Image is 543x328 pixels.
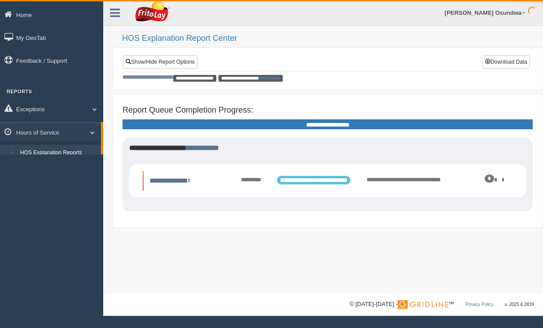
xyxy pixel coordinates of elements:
[16,145,101,161] a: HOS Explanation Reports
[123,55,197,69] a: Show/Hide Report Options
[122,34,534,43] h2: HOS Explanation Report Center
[398,300,448,309] img: Gridline
[143,171,512,191] li: Expand
[465,302,493,307] a: Privacy Policy
[505,302,534,307] span: v. 2025.6.2839
[350,300,534,309] div: © [DATE]-[DATE] - ™
[123,106,533,115] h4: Report Queue Completion Progress:
[482,55,530,69] button: Download Data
